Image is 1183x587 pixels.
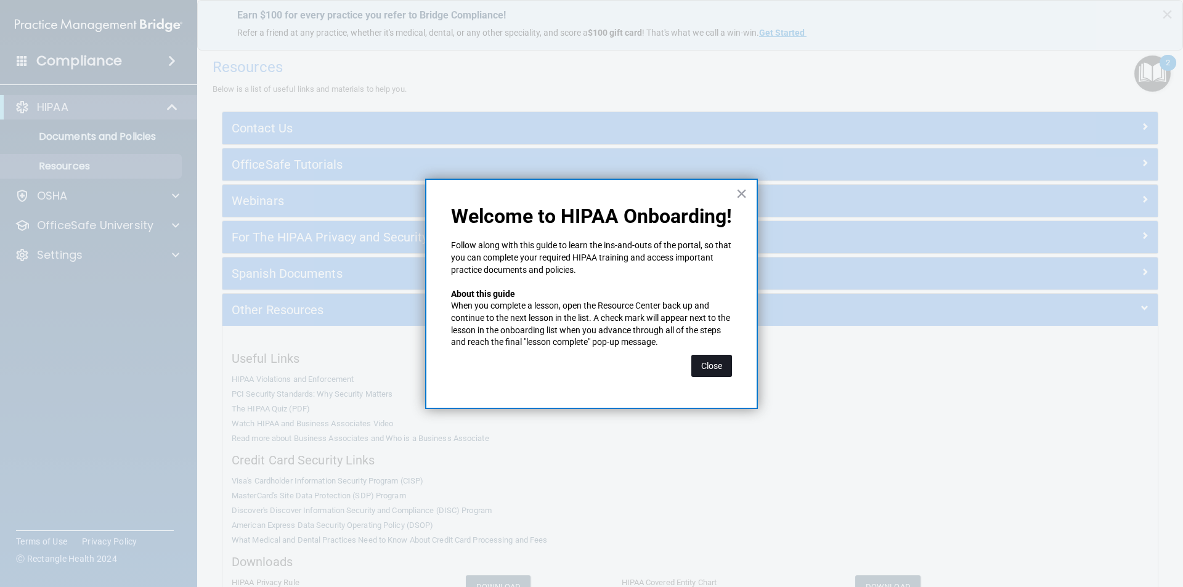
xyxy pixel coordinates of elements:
p: When you complete a lesson, open the Resource Center back up and continue to the next lesson in t... [451,300,732,348]
p: Follow along with this guide to learn the ins-and-outs of the portal, so that you can complete yo... [451,240,732,276]
p: Welcome to HIPAA Onboarding! [451,204,732,228]
button: Close [736,184,747,203]
button: Close [691,355,732,377]
strong: About this guide [451,289,515,299]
